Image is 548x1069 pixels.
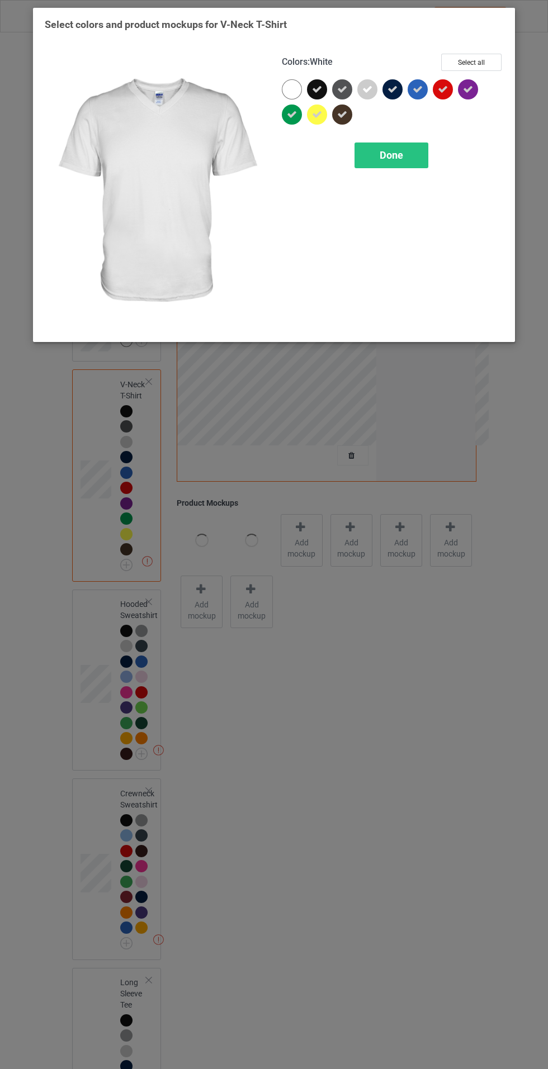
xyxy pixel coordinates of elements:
[282,56,308,67] span: Colors
[282,56,333,68] h4: :
[441,54,502,71] button: Select all
[45,18,287,30] span: Select colors and product mockups for V-Neck T-Shirt
[45,54,266,330] img: regular.jpg
[380,149,403,161] span: Done
[310,56,333,67] span: White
